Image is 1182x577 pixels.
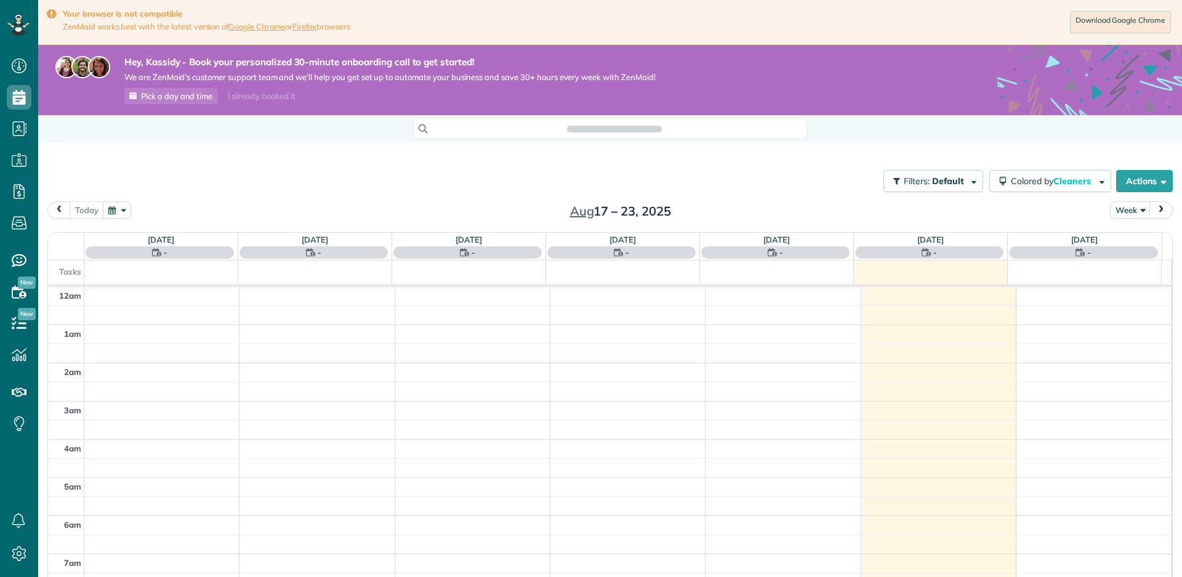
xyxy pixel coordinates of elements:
span: Cleaners [1053,176,1093,187]
a: [DATE] [456,235,482,244]
span: Aug [570,203,594,219]
a: [DATE] [609,235,636,244]
a: [DATE] [917,235,944,244]
span: 6am [64,520,81,530]
a: Download Google Chrome [1070,11,1171,33]
span: Filters: [904,176,930,187]
span: Search ZenMaid… [579,123,649,135]
button: today [70,201,104,218]
span: - [164,246,167,259]
h2: 17 – 23, 2025 [544,204,698,218]
strong: Your browser is not compatible [63,9,350,19]
span: - [933,246,937,259]
span: - [472,246,475,259]
span: - [779,246,783,259]
span: 4am [64,443,81,453]
a: Google Chrome [228,22,285,31]
span: ZenMaid works best with the latest version of or browsers [63,22,350,32]
a: Pick a day and time [124,88,218,104]
span: 5am [64,482,81,491]
span: 12am [59,291,81,301]
span: - [318,246,321,259]
button: Week [1110,201,1151,218]
span: Tasks [59,267,81,276]
button: prev [47,201,71,218]
button: Actions [1116,170,1173,192]
span: - [625,246,629,259]
img: jorge-587dff0eeaa6aab1f244e6dc62b8924c3b6ad411094392a53c71c6c4a576187d.jpg [71,56,94,78]
span: 1am [64,329,81,339]
strong: Hey, Kassidy - Book your personalized 30-minute onboarding call to get started! [124,56,656,68]
span: 2am [64,367,81,377]
span: New [18,276,36,289]
a: Filters: Default [877,170,983,192]
button: Colored byCleaners [989,170,1111,192]
span: Colored by [1011,176,1095,187]
a: [DATE] [148,235,174,244]
span: We are ZenMaid’s customer support team and we’ll help you get set up to automate your business an... [124,72,656,83]
a: [DATE] [763,235,790,244]
img: maria-72a9807cf96188c08ef61303f053569d2e2a8a1cde33d635c8a3ac13582a053d.jpg [55,56,78,78]
span: 7am [64,558,81,568]
img: michelle-19f622bdf1676172e81f8f8fba1fb50e276960ebfe0243fe18214015130c80e4.jpg [88,56,110,78]
a: [DATE] [302,235,328,244]
a: [DATE] [1071,235,1098,244]
button: next [1149,201,1173,218]
span: Pick a day and time [141,91,212,101]
span: - [1087,246,1091,259]
span: New [18,308,36,320]
span: Default [932,176,965,187]
button: Filters: Default [883,170,983,192]
a: Firefox [292,22,317,31]
div: I already booked it [220,89,302,104]
span: 3am [64,405,81,415]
